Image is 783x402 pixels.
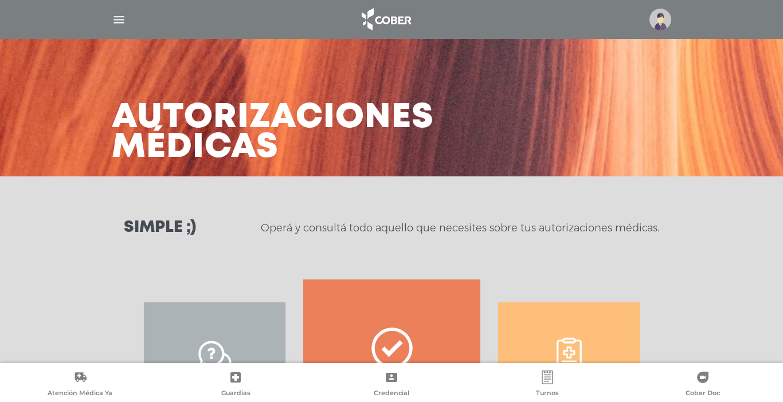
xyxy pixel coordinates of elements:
[124,220,196,236] h3: Simple ;)
[649,9,671,30] img: profile-placeholder.svg
[686,389,720,399] span: Cober Doc
[48,389,112,399] span: Atención Médica Ya
[158,371,314,400] a: Guardias
[314,371,469,400] a: Credencial
[221,389,250,399] span: Guardias
[625,371,781,400] a: Cober Doc
[469,371,625,400] a: Turnos
[112,13,126,27] img: Cober_menu-lines-white.svg
[261,221,659,235] p: Operá y consultá todo aquello que necesites sobre tus autorizaciones médicas.
[374,389,409,399] span: Credencial
[2,371,158,400] a: Atención Médica Ya
[355,6,416,33] img: logo_cober_home-white.png
[536,389,559,399] span: Turnos
[112,103,434,163] h3: Autorizaciones médicas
